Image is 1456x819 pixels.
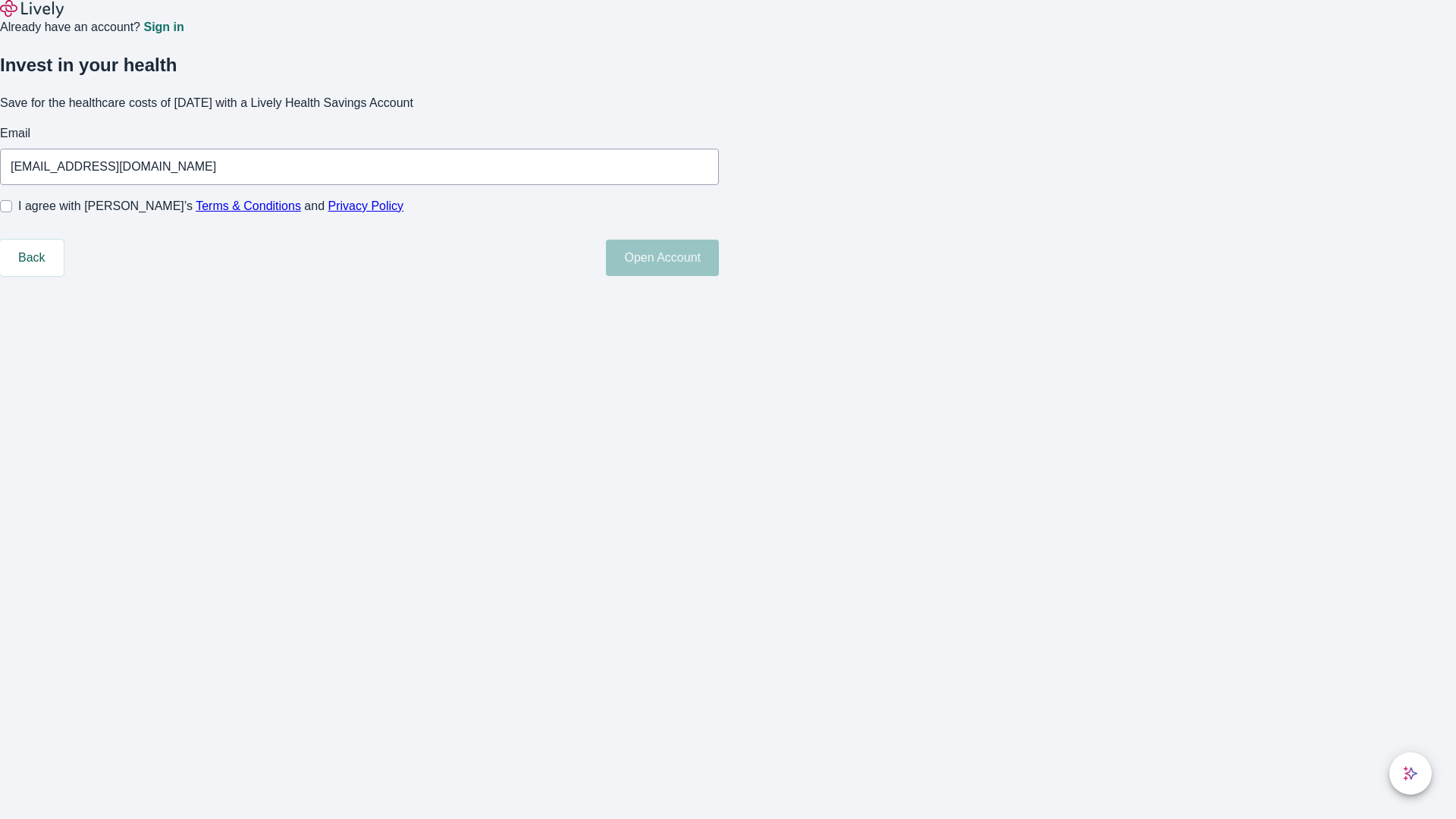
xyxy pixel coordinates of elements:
span: I agree with [PERSON_NAME]’s and [18,197,403,215]
a: Privacy Policy [328,199,404,212]
a: Terms & Conditions [196,199,301,212]
a: Sign in [143,21,184,33]
button: chat [1389,752,1432,795]
svg: Lively AI Assistant [1403,766,1418,781]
